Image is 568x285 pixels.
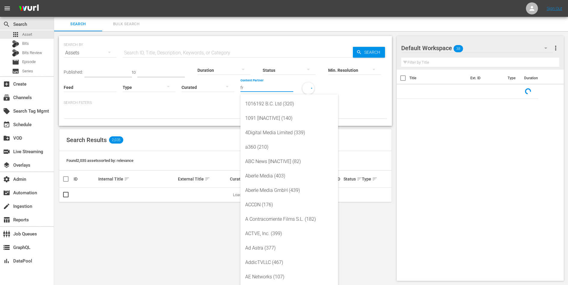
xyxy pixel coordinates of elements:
span: Published: [64,70,83,74]
span: Automation [3,189,10,196]
div: Type [362,175,372,183]
span: Search [3,21,10,28]
div: Curated [230,177,243,181]
div: Internal Title [98,175,176,183]
span: menu [4,5,11,12]
div: Status [344,175,360,183]
span: Asset [12,31,19,38]
span: Admin [3,176,10,183]
span: GraphQL [3,244,10,251]
span: Search Tag Mgmt [3,108,10,115]
a: Sign Out [547,6,562,11]
span: Found 2,035 assets sorted by: relevance [66,158,133,163]
span: Search Results [66,136,107,144]
div: External Title [178,175,228,183]
div: A Contracorriente Films S.L. (182) [245,212,333,226]
span: Schedule [3,121,10,128]
span: Reports [3,216,10,223]
div: Ad Astra (377) [245,241,333,255]
span: Bits [22,41,29,47]
p: Search Filters: [64,100,387,105]
span: Search [58,21,99,28]
div: ACCDN (176) [245,198,333,212]
span: more_vert [552,44,559,52]
button: more_vert [552,41,559,55]
span: sort [124,176,130,182]
div: Bits Review [12,49,19,56]
span: 2,035 [109,136,123,144]
div: AddicTVLLC (467) [245,255,333,270]
span: Bits Review [22,50,42,56]
span: Ingestion [3,203,10,210]
div: 1016192 B.C. Ltd (320) [245,97,333,111]
span: Create [3,80,10,88]
div: Assets [64,44,117,61]
span: Bulk Search [106,21,147,28]
span: Search [362,47,385,58]
div: ACTVE, Inc. (399) [245,226,333,241]
div: Default Workspace [401,40,553,56]
span: DataPool [3,257,10,265]
div: a360 (210) [245,140,333,154]
div: Aberle Media (403) [245,169,333,183]
span: sort [372,176,377,182]
span: Episode [12,59,19,66]
th: Type [504,70,521,86]
button: Search [353,47,385,58]
th: Duration [521,70,557,86]
div: ABC News [INACTIVE] (82) [245,154,333,169]
div: AE Networks (107) [245,270,333,284]
span: sort [357,176,362,182]
div: Aberle Media GmbH (439) [245,183,333,198]
img: ans4CAIJ8jUAAAAAAAAAAAAAAAAAAAAAAAAgQb4GAAAAAAAAAAAAAAAAAAAAAAAAJMjXAAAAAAAAAAAAAAAAAAAAAAAAgAT5G... [14,2,43,16]
span: Channels [3,94,10,101]
span: Series [12,68,19,75]
div: ID [74,177,96,181]
span: sort [205,176,210,182]
span: Overlays [3,162,10,169]
span: Live Streaming [3,148,10,155]
span: Job Queues [3,230,10,238]
span: Episode [22,59,36,65]
span: to [132,70,136,74]
span: VOD [3,135,10,142]
th: Title [409,70,467,86]
th: Ext. ID [467,70,504,86]
span: Asset [22,32,32,38]
div: 4Digital Media Limited (339) [245,126,333,140]
span: Loading... [233,193,249,197]
div: 1091 [INACTIVE] (140) [245,111,333,126]
div: Bits [12,40,19,47]
span: Series [22,68,33,74]
span: 38 [453,42,463,55]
